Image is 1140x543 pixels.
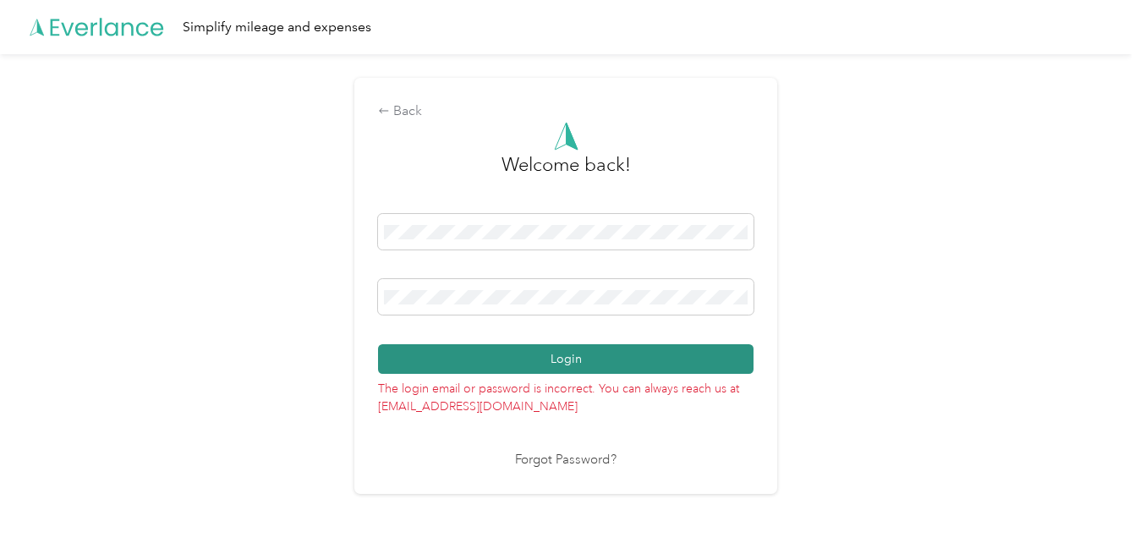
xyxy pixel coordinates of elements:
[183,17,371,38] div: Simplify mileage and expenses
[378,374,754,415] p: The login email or password is incorrect. You can always reach us at [EMAIL_ADDRESS][DOMAIN_NAME]
[378,344,754,374] button: Login
[378,101,754,122] div: Back
[515,451,617,470] a: Forgot Password?
[501,151,631,196] h3: greeting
